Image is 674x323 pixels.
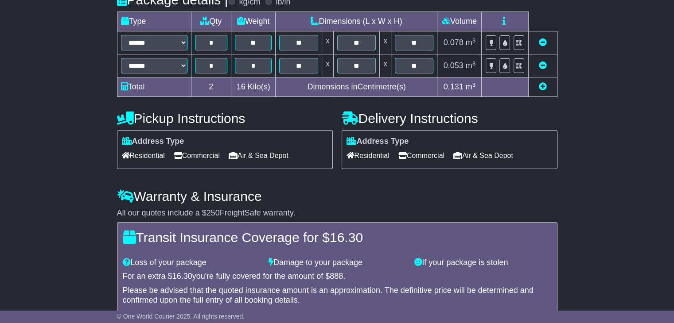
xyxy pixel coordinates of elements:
[123,309,552,319] div: Dangerous Goods will lead to an additional loading on top of this.
[276,77,437,97] td: Dimensions in Centimetre(s)
[466,38,476,47] span: m
[174,149,220,162] span: Commercial
[229,149,288,162] span: Air & Sea Depot
[330,272,343,281] span: 888
[437,12,482,31] td: Volume
[123,272,552,281] div: For an extra $ you're fully covered for the amount of $ .
[117,189,557,204] h4: Warranty & Insurance
[117,12,191,31] td: Type
[122,137,184,146] label: Address Type
[347,149,390,162] span: Residential
[237,82,245,91] span: 16
[322,31,333,54] td: x
[264,258,410,268] div: Damage to your package
[380,31,391,54] td: x
[539,61,547,70] a: Remove this item
[342,111,557,126] h4: Delivery Instructions
[380,54,391,77] td: x
[172,272,192,281] span: 16.30
[472,81,476,88] sup: 3
[117,208,557,218] div: All our quotes include a $ FreightSafe warranty.
[122,149,165,162] span: Residential
[453,149,513,162] span: Air & Sea Depot
[191,77,231,97] td: 2
[206,208,220,217] span: 250
[410,258,556,268] div: If your package is stolen
[322,54,333,77] td: x
[444,61,464,70] span: 0.053
[539,82,547,91] a: Add new item
[347,137,409,146] label: Address Type
[539,38,547,47] a: Remove this item
[117,313,245,320] span: © One World Courier 2025. All rights reserved.
[330,230,363,245] span: 16.30
[466,82,476,91] span: m
[398,149,444,162] span: Commercial
[117,77,191,97] td: Total
[444,82,464,91] span: 0.131
[231,77,276,97] td: Kilo(s)
[118,258,264,268] div: Loss of your package
[276,12,437,31] td: Dimensions (L x W x H)
[472,37,476,44] sup: 3
[231,12,276,31] td: Weight
[444,38,464,47] span: 0.078
[472,60,476,67] sup: 3
[117,111,333,126] h4: Pickup Instructions
[466,61,476,70] span: m
[123,230,552,245] h4: Transit Insurance Coverage for $
[191,12,231,31] td: Qty
[123,286,552,305] div: Please be advised that the quoted insurance amount is an approximation. The definitive price will...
